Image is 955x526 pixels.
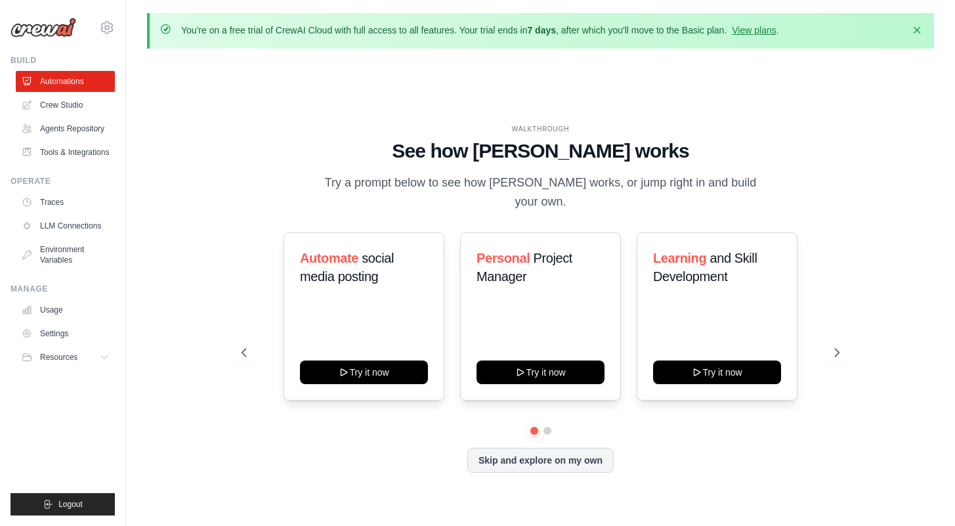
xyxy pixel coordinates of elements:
div: Operate [11,176,115,186]
a: Automations [16,71,115,92]
button: Try it now [653,361,781,384]
p: Try a prompt below to see how [PERSON_NAME] works, or jump right in and build your own. [320,173,761,212]
img: Logo [11,18,76,37]
a: Agents Repository [16,118,115,139]
button: Logout [11,493,115,515]
a: Environment Variables [16,239,115,271]
a: Settings [16,323,115,344]
p: You're on a free trial of CrewAI Cloud with full access to all features. Your trial ends in , aft... [181,24,779,37]
a: View plans [732,25,776,35]
span: social media posting [300,251,394,284]
span: Resources [40,352,77,362]
span: Personal [477,251,530,265]
button: Skip and explore on my own [467,448,614,473]
button: Resources [16,347,115,368]
button: Try it now [477,361,605,384]
div: WALKTHROUGH [242,124,839,134]
iframe: Chat Widget [889,463,955,526]
span: Learning [653,251,706,265]
div: Manage [11,284,115,294]
button: Try it now [300,361,428,384]
span: Logout [58,499,83,510]
a: Traces [16,192,115,213]
a: Usage [16,299,115,320]
h1: See how [PERSON_NAME] works [242,139,839,163]
a: LLM Connections [16,215,115,236]
span: Project Manager [477,251,572,284]
span: Automate [300,251,358,265]
a: Tools & Integrations [16,142,115,163]
strong: 7 days [527,25,556,35]
div: Build [11,55,115,66]
a: Crew Studio [16,95,115,116]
